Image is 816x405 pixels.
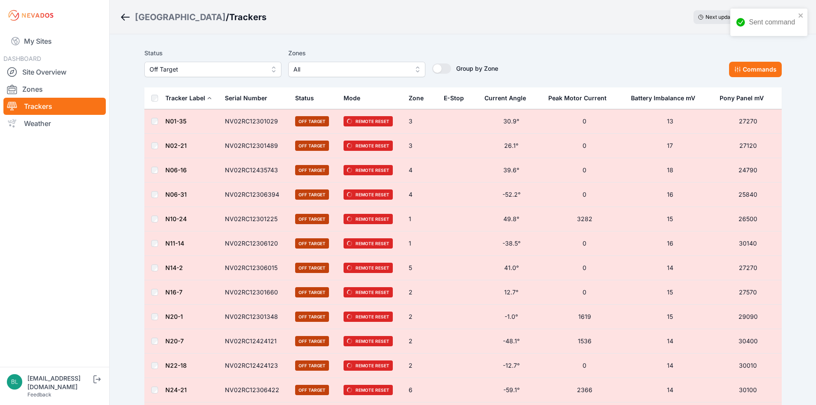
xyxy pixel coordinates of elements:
[404,231,439,256] td: 1
[543,354,625,378] td: 0
[626,207,715,231] td: 15
[626,134,715,158] td: 17
[3,98,106,115] a: Trackers
[404,354,439,378] td: 2
[165,166,187,174] a: N06-16
[543,305,625,329] td: 1619
[144,62,281,77] button: Off Target
[165,240,184,247] a: N11-14
[548,94,607,102] div: Peak Motor Current
[165,386,187,393] a: N24-21
[165,362,187,369] a: N22-18
[543,329,625,354] td: 1536
[626,354,715,378] td: 14
[3,31,106,51] a: My Sites
[626,231,715,256] td: 16
[226,11,229,23] span: /
[729,62,782,77] button: Commands
[479,109,544,134] td: 30.9°
[149,64,264,75] span: Off Target
[479,378,544,402] td: -59.1°
[626,305,715,329] td: 15
[220,329,290,354] td: NV02RC12424121
[344,263,393,273] span: Remote Reset
[714,354,781,378] td: 30010
[220,378,290,402] td: NV02RC12306422
[479,183,544,207] td: -52.2°
[456,65,498,72] span: Group by Zone
[344,385,393,395] span: Remote Reset
[626,183,715,207] td: 16
[404,109,439,134] td: 3
[295,263,329,273] span: Off Target
[720,88,771,108] button: Pony Panel mV
[135,11,226,23] div: [GEOGRAPHIC_DATA]
[295,336,329,346] span: Off Target
[404,183,439,207] td: 4
[344,94,360,102] div: Mode
[705,14,741,20] span: Next update in
[229,11,266,23] h3: Trackers
[798,12,804,19] button: close
[404,134,439,158] td: 3
[631,94,695,102] div: Battery Imbalance mV
[165,142,187,149] a: N02-21
[295,94,314,102] div: Status
[165,117,186,125] a: N01-35
[409,94,424,102] div: Zone
[165,264,183,271] a: N14-2
[295,189,329,200] span: Off Target
[165,337,184,345] a: N20-7
[714,305,781,329] td: 29090
[444,88,471,108] button: E-Stop
[543,134,625,158] td: 0
[479,329,544,354] td: -48.1°
[543,207,625,231] td: 3282
[714,378,781,402] td: 30100
[220,158,290,183] td: NV02RC12435743
[120,6,266,28] nav: Breadcrumb
[626,158,715,183] td: 18
[144,48,281,58] label: Status
[344,189,393,200] span: Remote Reset
[543,378,625,402] td: 2366
[344,312,393,322] span: Remote Reset
[479,354,544,378] td: -12.7°
[714,109,781,134] td: 27270
[543,280,625,305] td: 0
[484,94,526,102] div: Current Angle
[220,280,290,305] td: NV02RC12301660
[543,183,625,207] td: 0
[626,329,715,354] td: 14
[344,336,393,346] span: Remote Reset
[714,158,781,183] td: 24790
[220,183,290,207] td: NV02RC12306394
[27,391,51,398] a: Feedback
[543,109,625,134] td: 0
[720,94,764,102] div: Pony Panel mV
[295,165,329,175] span: Off Target
[626,256,715,280] td: 14
[479,231,544,256] td: -38.5°
[444,94,464,102] div: E-Stop
[220,256,290,280] td: NV02RC12306015
[7,9,55,22] img: Nevados
[543,256,625,280] td: 0
[295,141,329,151] span: Off Target
[165,313,183,320] a: N20-1
[479,280,544,305] td: 12.7°
[626,280,715,305] td: 15
[479,207,544,231] td: 49.8°
[220,231,290,256] td: NV02RC12306120
[626,109,715,134] td: 13
[220,305,290,329] td: NV02RC12301348
[409,88,430,108] button: Zone
[295,360,329,371] span: Off Target
[295,88,321,108] button: Status
[714,231,781,256] td: 30140
[626,378,715,402] td: 14
[404,256,439,280] td: 5
[714,134,781,158] td: 27120
[479,256,544,280] td: 41.0°
[225,94,267,102] div: Serial Number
